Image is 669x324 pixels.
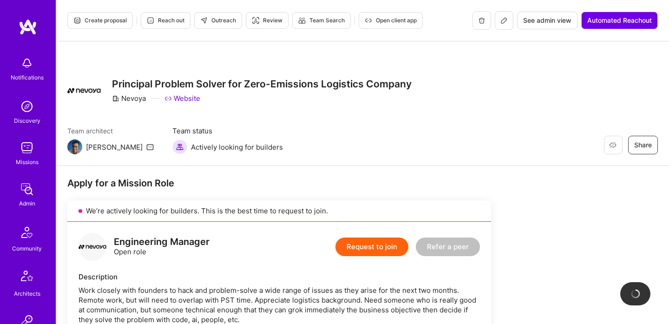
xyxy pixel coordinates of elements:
[67,88,101,93] img: Company Logo
[112,78,412,90] h3: Principal Problem Solver for Zero-Emissions Logistics Company
[19,19,37,35] img: logo
[67,177,491,189] div: Apply for a Mission Role
[359,12,423,29] button: Open client app
[73,17,81,24] i: icon Proposal
[252,16,282,25] span: Review
[19,198,35,208] div: Admin
[194,12,242,29] button: Outreach
[517,12,577,29] button: See admin view
[18,54,36,73] img: bell
[172,139,187,154] img: Actively looking for builders
[141,12,190,29] button: Reach out
[172,126,283,136] span: Team status
[16,157,39,167] div: Missions
[14,289,40,298] div: Architects
[112,93,146,103] div: Nevoya
[14,116,40,126] div: Discovery
[523,16,571,25] span: See admin view
[114,237,210,257] div: Open role
[335,238,408,256] button: Request to join
[86,142,143,152] div: [PERSON_NAME]
[634,140,652,150] span: Share
[73,16,127,25] span: Create proposal
[16,266,38,289] img: Architects
[67,139,82,154] img: Team Architect
[246,12,289,29] button: Review
[628,136,658,154] button: Share
[147,16,184,25] span: Reach out
[587,16,652,25] span: Automated Reachout
[67,12,133,29] button: Create proposal
[609,141,617,149] i: icon EyeClosed
[164,93,200,103] a: Website
[11,73,44,82] div: Notifications
[18,139,36,157] img: teamwork
[79,272,480,282] div: Description
[16,221,38,244] img: Community
[114,237,210,247] div: Engineering Manager
[298,16,345,25] span: Team Search
[191,142,283,152] span: Actively looking for builders
[292,12,351,29] button: Team Search
[67,126,154,136] span: Team architect
[12,244,42,253] div: Community
[18,97,36,116] img: discovery
[18,180,36,198] img: admin teamwork
[200,16,236,25] span: Outreach
[630,288,641,299] img: loading
[146,143,154,151] i: icon Mail
[67,200,491,222] div: We’re actively looking for builders. This is the best time to request to join.
[365,16,417,25] span: Open client app
[79,233,106,261] img: logo
[252,17,259,24] i: icon Targeter
[581,12,658,29] button: Automated Reachout
[416,238,480,256] button: Refer a peer
[112,95,119,102] i: icon CompanyGray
